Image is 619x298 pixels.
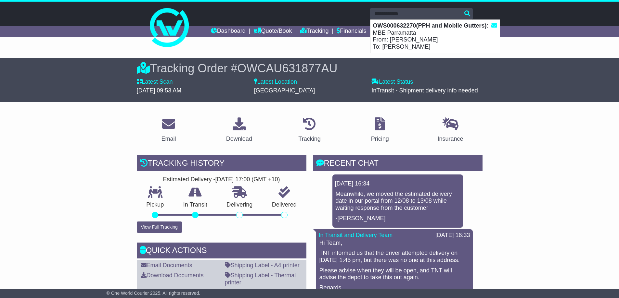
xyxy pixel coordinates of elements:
p: -[PERSON_NAME] [336,215,460,222]
div: Email [161,135,176,143]
strong: OWS000632270(PPH and Mobile Gutters) [373,22,487,29]
label: Latest Location [254,78,297,86]
div: RECENT CHAT [313,155,483,173]
a: Insurance [433,115,468,146]
span: [DATE] 09:53 AM [137,87,182,94]
span: OWCAU631877AU [237,62,337,75]
button: View Full Tracking [137,221,182,233]
p: Hi Team, [319,240,470,247]
p: Delivering [217,201,263,209]
label: Latest Status [371,78,413,86]
p: TNT informed us that the driver attempted delivery on [DATE] 1:45 pm, but there was no one at thi... [319,250,470,264]
div: Tracking [298,135,320,143]
p: In Transit [174,201,217,209]
a: Shipping Label - Thermal printer [225,272,296,286]
a: Download [222,115,256,146]
a: Download Documents [141,272,204,279]
div: Quick Actions [137,243,306,260]
div: [DATE] 16:33 [435,232,470,239]
div: Pricing [371,135,389,143]
p: Pickup [137,201,174,209]
p: Meanwhile, we moved the estimated delivery date in our portal from 12/08 to 13/08 while waiting r... [336,191,460,212]
a: Email Documents [141,262,192,268]
label: Latest Scan [137,78,173,86]
a: Shipping Label - A4 printer [225,262,300,268]
span: © One World Courier 2025. All rights reserved. [107,291,200,296]
div: : MBE Parramatta From: [PERSON_NAME] To: [PERSON_NAME] [370,20,500,53]
div: [DATE] 17:00 (GMT +10) [215,176,280,183]
div: Estimated Delivery - [137,176,306,183]
a: Quote/Book [253,26,292,37]
div: Tracking history [137,155,306,173]
a: Dashboard [211,26,246,37]
a: In Transit and Delivery Team [319,232,393,238]
a: Tracking [300,26,329,37]
div: [DATE] 16:34 [335,180,460,187]
div: Tracking Order # [137,61,483,75]
span: InTransit - Shipment delivery info needed [371,87,478,94]
a: Tracking [294,115,325,146]
span: [GEOGRAPHIC_DATA] [254,87,315,94]
p: Delivered [262,201,306,209]
a: Pricing [367,115,393,146]
a: Email [157,115,180,146]
div: Insurance [438,135,463,143]
a: Financials [337,26,366,37]
p: Please advise when they will be open, and TNT will advise the depot to take this out again. [319,267,470,281]
div: Download [226,135,252,143]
